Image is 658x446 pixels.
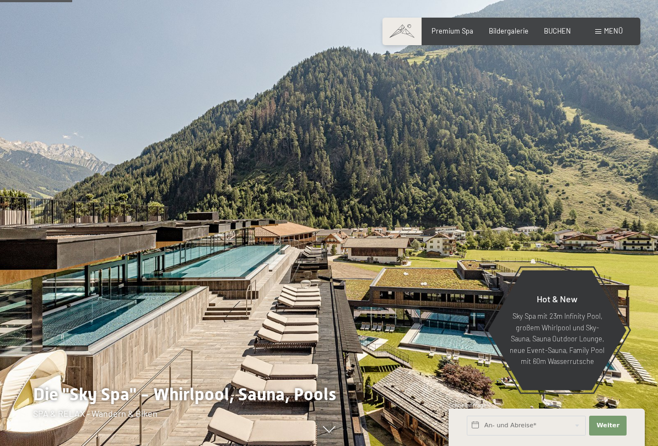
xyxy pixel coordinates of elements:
[537,293,578,304] span: Hot & New
[544,26,571,35] a: BUCHEN
[449,402,487,409] span: Schnellanfrage
[604,26,623,35] span: Menü
[596,421,619,430] span: Weiter
[432,26,473,35] a: Premium Spa
[487,270,627,391] a: Hot & New Sky Spa mit 23m Infinity Pool, großem Whirlpool und Sky-Sauna, Sauna Outdoor Lounge, ne...
[509,311,605,367] p: Sky Spa mit 23m Infinity Pool, großem Whirlpool und Sky-Sauna, Sauna Outdoor Lounge, neue Event-S...
[589,416,627,436] button: Weiter
[489,26,528,35] a: Bildergalerie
